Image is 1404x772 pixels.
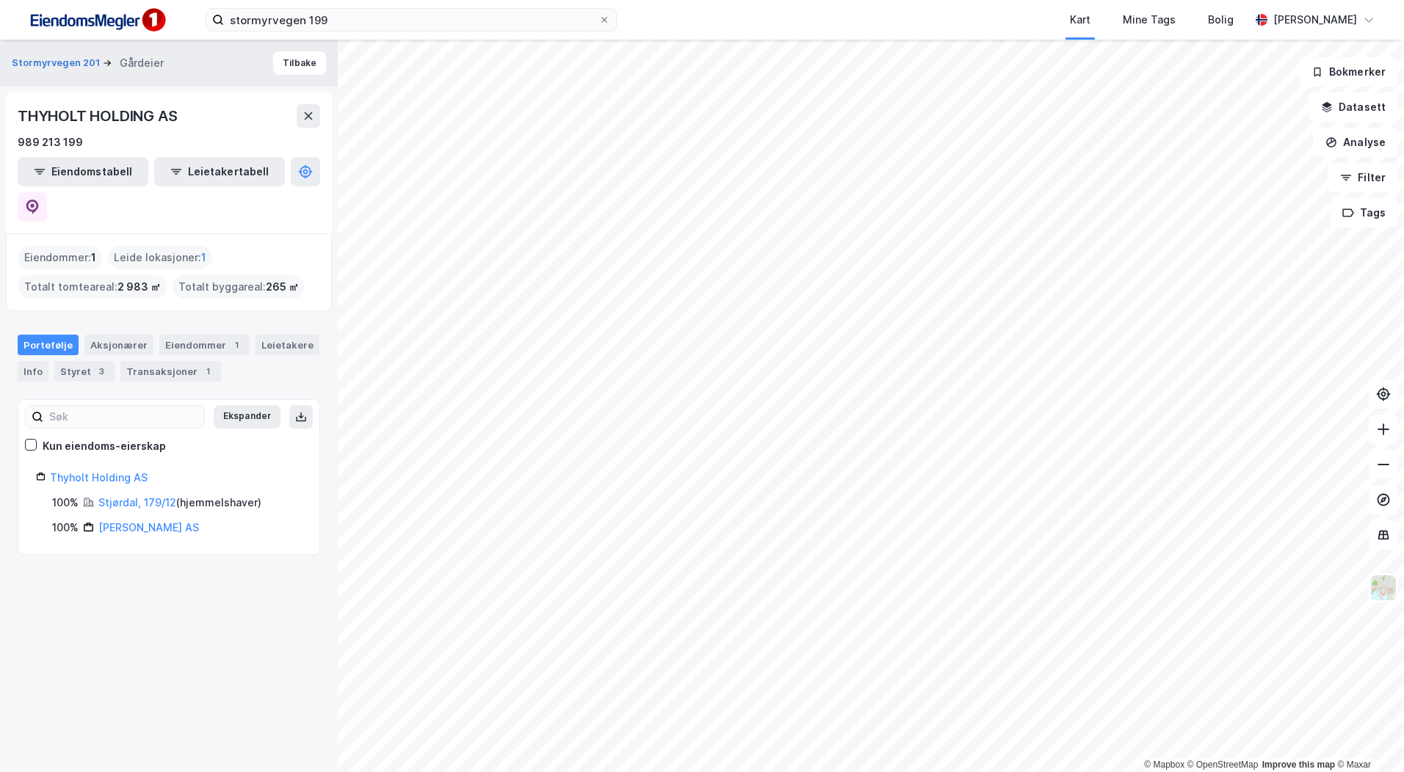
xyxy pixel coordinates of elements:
[1273,11,1357,29] div: [PERSON_NAME]
[50,471,148,484] a: Thyholt Holding AS
[84,335,153,355] div: Aksjonærer
[173,275,305,299] div: Totalt byggareal :
[43,437,166,455] div: Kun eiendoms-eierskap
[120,54,164,72] div: Gårdeier
[12,56,103,70] button: Stormyrvegen 201
[23,4,170,37] img: F4PB6Px+NJ5v8B7XTbfpPpyloAAAAASUVORK5CYII=
[256,335,319,355] div: Leietakere
[159,335,250,355] div: Eiendommer
[43,406,204,428] input: Søk
[1369,574,1397,602] img: Z
[54,361,115,382] div: Styret
[98,521,199,534] a: [PERSON_NAME] AS
[1299,57,1398,87] button: Bokmerker
[1331,702,1404,772] div: Kontrollprogram for chat
[108,246,212,269] div: Leide lokasjoner :
[214,405,281,429] button: Ekspander
[52,494,79,511] div: 100%
[1330,198,1398,227] button: Tags
[200,364,215,379] div: 1
[273,51,326,75] button: Tilbake
[1123,11,1176,29] div: Mine Tags
[1262,760,1335,770] a: Improve this map
[91,249,96,266] span: 1
[18,104,180,128] div: THYHOLT HOLDING AS
[1187,760,1259,770] a: OpenStreetMap
[18,361,48,382] div: Info
[1144,760,1184,770] a: Mapbox
[117,278,161,296] span: 2 983 ㎡
[201,249,206,266] span: 1
[266,278,299,296] span: 265 ㎡
[1331,702,1404,772] iframe: Chat Widget
[224,9,598,31] input: Søk på adresse, matrikkel, gårdeiere, leietakere eller personer
[154,157,285,186] button: Leietakertabell
[18,157,148,186] button: Eiendomstabell
[18,275,167,299] div: Totalt tomteareal :
[1309,92,1398,122] button: Datasett
[1208,11,1234,29] div: Bolig
[1313,128,1398,157] button: Analyse
[229,338,244,352] div: 1
[18,134,83,151] div: 989 213 199
[120,361,221,382] div: Transaksjoner
[94,364,109,379] div: 3
[52,519,79,536] div: 100%
[98,496,176,509] a: Stjørdal, 179/12
[1070,11,1090,29] div: Kart
[18,246,102,269] div: Eiendommer :
[98,494,261,511] div: ( hjemmelshaver )
[1328,163,1398,192] button: Filter
[18,335,79,355] div: Portefølje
